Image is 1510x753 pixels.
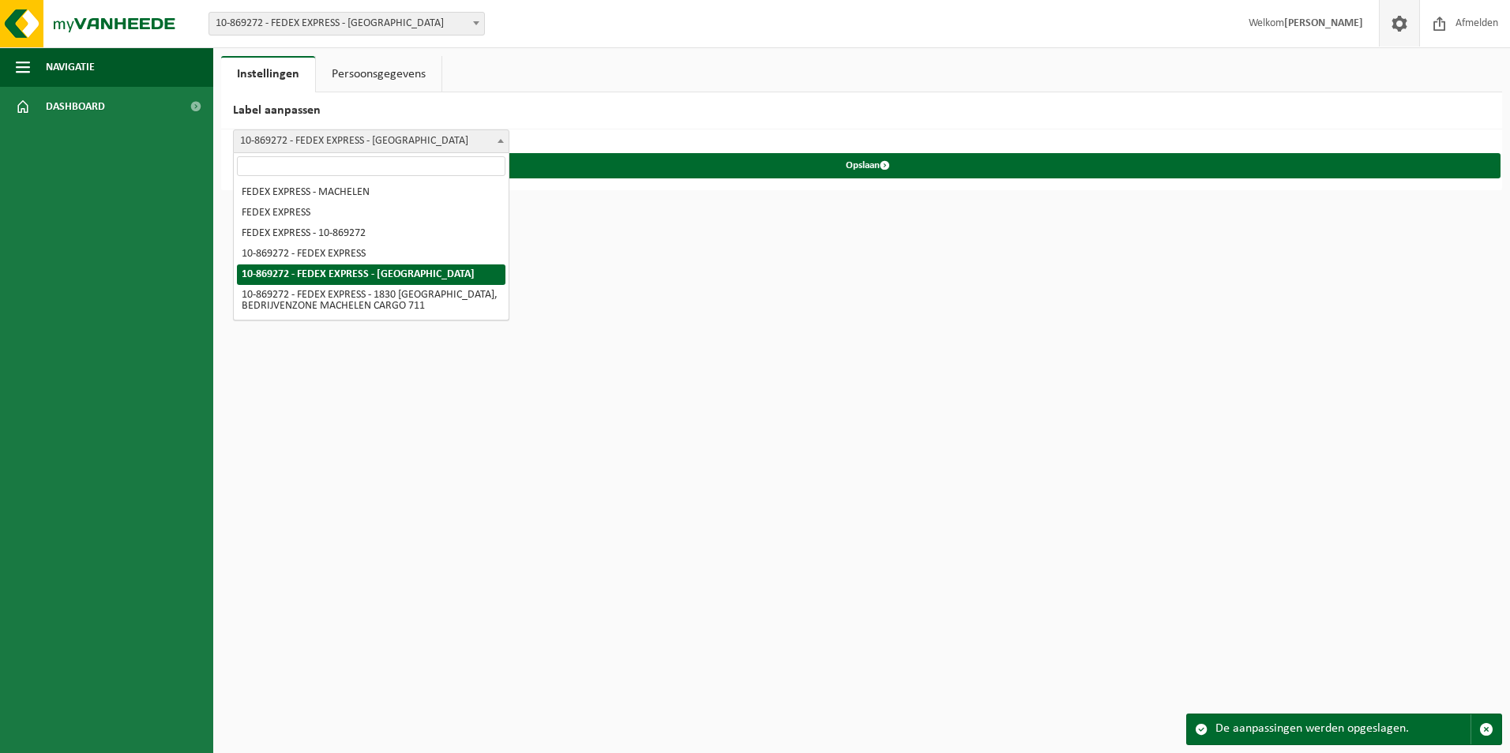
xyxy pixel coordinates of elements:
strong: [PERSON_NAME] [1284,17,1363,29]
span: 10-869272 - FEDEX EXPRESS - MACHELEN [233,129,509,153]
span: Dashboard [46,87,105,126]
li: 10-869272 - FEDEX EXPRESS [237,244,505,264]
li: FEDEX EXPRESS - MACHELEN [237,182,505,203]
span: 10-869272 - FEDEX EXPRESS - MACHELEN [234,130,509,152]
h2: Label aanpassen [221,92,1502,129]
li: FEDEX EXPRESS [237,203,505,223]
span: 10-869272 - FEDEX EXPRESS - MACHELEN [208,12,485,36]
a: Persoonsgegevens [316,56,441,92]
span: 10-869272 - FEDEX EXPRESS - MACHELEN [209,13,484,35]
div: De aanpassingen werden opgeslagen. [1215,714,1471,744]
li: FEDEX EXPRESS - 10-869272 [237,223,505,244]
li: 10-869272 - FEDEX EXPRESS - 1830 [GEOGRAPHIC_DATA], BEDRIJVENZONE MACHELEN CARGO 711 [237,285,505,317]
li: 10-869272 - FEDEX EXPRESS - [GEOGRAPHIC_DATA] [237,264,505,285]
button: Opslaan [235,153,1501,178]
span: Navigatie [46,47,95,87]
a: Instellingen [221,56,315,92]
